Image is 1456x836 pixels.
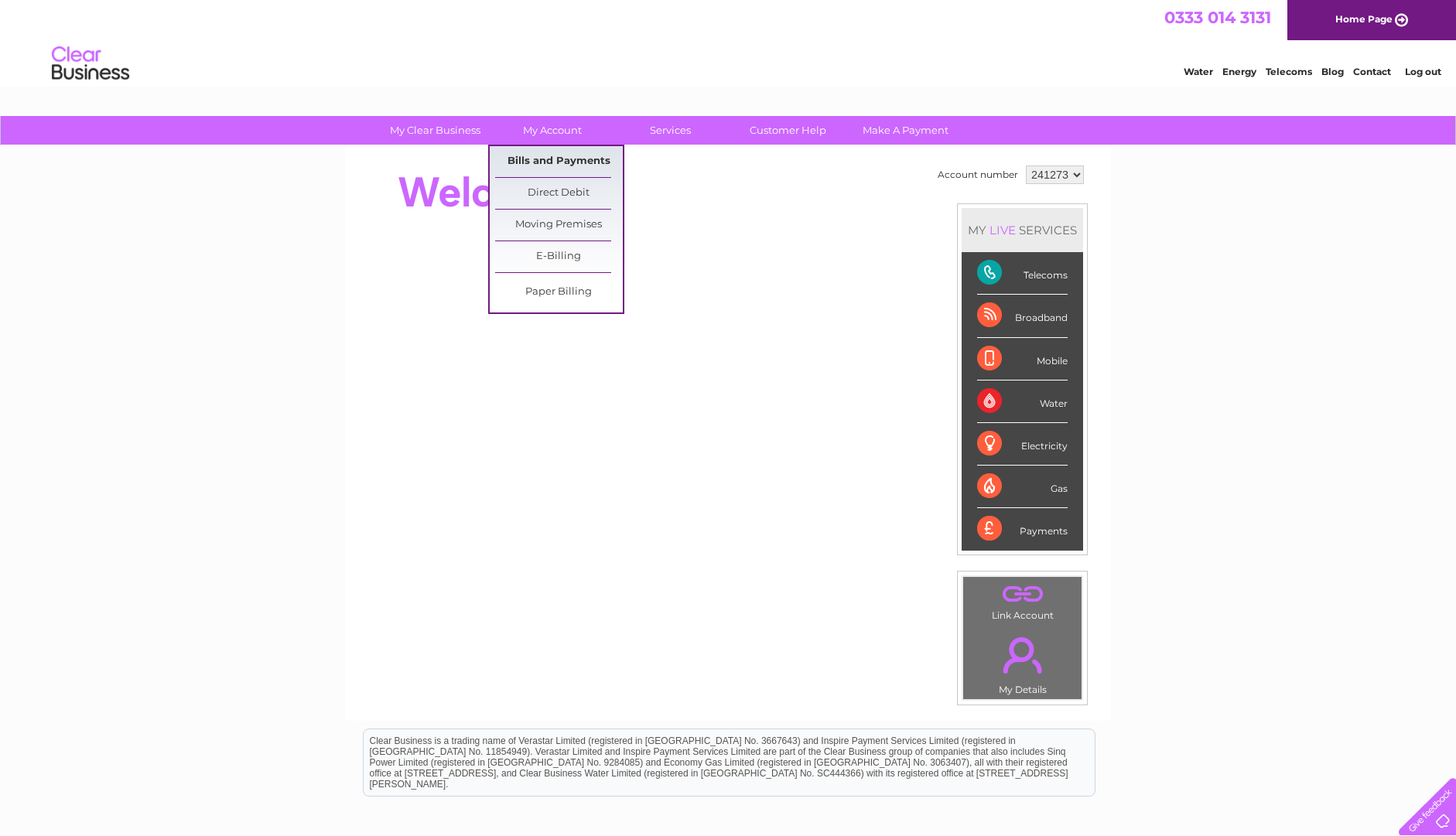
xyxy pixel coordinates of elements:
[962,576,1082,625] td: Link Account
[724,116,852,145] a: Customer Help
[495,277,623,308] a: Paper Billing
[962,208,1083,252] div: MY SERVICES
[495,178,623,209] a: Direct Debit
[977,295,1068,337] div: Broadband
[977,338,1068,380] div: Mobile
[1184,66,1213,77] a: Water
[977,380,1068,423] div: Water
[495,146,623,177] a: Bills and Payments
[607,116,734,145] a: Services
[934,162,1022,188] td: Account number
[1222,66,1256,77] a: Energy
[986,223,1019,237] div: LIVE
[1321,66,1344,77] a: Blog
[1266,66,1312,77] a: Telecoms
[489,116,617,145] a: My Account
[1164,8,1271,27] a: 0333 014 3131
[977,466,1068,508] div: Gas
[1405,66,1441,77] a: Log out
[977,508,1068,550] div: Payments
[842,116,969,145] a: Make A Payment
[977,252,1068,295] div: Telecoms
[371,116,499,145] a: My Clear Business
[495,210,623,241] a: Moving Premises
[967,628,1078,682] a: .
[1353,66,1391,77] a: Contact
[962,624,1082,700] td: My Details
[495,241,623,272] a: E-Billing
[977,423,1068,466] div: Electricity
[51,40,130,87] img: logo.png
[967,581,1078,608] a: .
[364,9,1095,75] div: Clear Business is a trading name of Verastar Limited (registered in [GEOGRAPHIC_DATA] No. 3667643...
